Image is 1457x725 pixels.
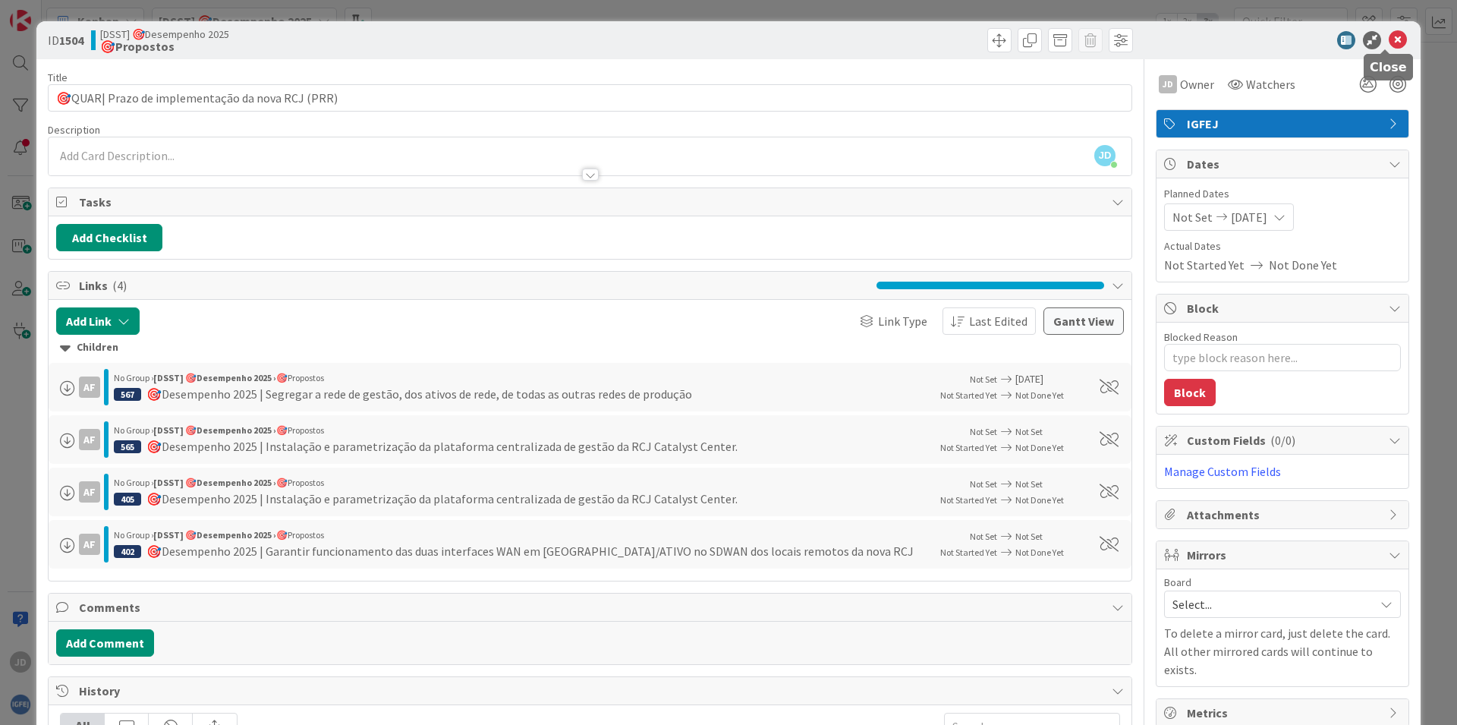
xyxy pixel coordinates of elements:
span: [DATE] [1231,208,1267,226]
span: Not Done Yet [1015,442,1064,453]
span: Actual Dates [1164,238,1401,254]
div: aF [79,534,100,555]
div: 565 [114,440,141,453]
span: ( 4 ) [112,278,127,293]
b: [DSST] 🎯Desempenho 2025 › [153,529,276,541]
span: Not Set [970,426,997,437]
div: 🎯Desempenho 2025 | Instalação e parametrização da plataforma centralizada de gestão da RCJ Cataly... [146,490,738,508]
span: Not Done Yet [1269,256,1337,274]
span: Metrics [1187,704,1381,722]
span: Owner [1180,75,1214,93]
span: Dates [1187,155,1381,173]
div: 🎯Desempenho 2025 | Garantir funcionamento das duas interfaces WAN em [GEOGRAPHIC_DATA]/ATIVO no S... [146,542,914,560]
a: Manage Custom Fields [1164,464,1281,479]
span: Not Done Yet [1015,494,1064,506]
div: Children [60,339,1120,356]
div: 567 [114,388,141,401]
span: 🎯Propostos [276,424,324,436]
span: JD [1094,145,1116,166]
span: Tasks [79,193,1104,211]
h5: Close [1370,60,1407,74]
span: Not Started Yet [1164,256,1245,274]
span: Watchers [1246,75,1295,93]
span: ID [48,31,83,49]
span: Select... [1172,594,1367,615]
span: No Group › [114,372,153,383]
span: Mirrors [1187,546,1381,564]
b: [DSST] 🎯Desempenho 2025 › [153,477,276,488]
span: Not Done Yet [1015,547,1064,558]
span: Not Set [970,374,997,385]
span: Link Type [878,312,927,330]
div: 🎯Desempenho 2025 | Instalação e parametrização da plataforma centralizada de gestão da RCJ Cataly... [146,437,738,455]
div: AF [79,377,100,398]
span: Custom Fields [1187,431,1381,449]
div: 405 [114,493,141,506]
span: History [79,682,1104,700]
span: Not Set [1172,208,1213,226]
span: Description [48,123,100,137]
span: Not Set [1015,426,1043,437]
span: Block [1187,299,1381,317]
span: Not Set [970,478,997,490]
b: 1504 [59,33,83,48]
span: Not Started Yet [940,389,997,401]
span: Not Set [1015,478,1043,490]
b: [DSST] 🎯Desempenho 2025 › [153,372,276,383]
span: [DATE] [1015,371,1082,387]
button: Add Comment [56,629,154,657]
div: 402 [114,545,141,558]
div: AF [79,429,100,450]
button: Last Edited [942,307,1036,335]
label: Blocked Reason [1164,330,1238,344]
div: AF [79,481,100,503]
label: Title [48,71,68,84]
span: Not Set [970,531,997,542]
span: Not Set [1015,531,1043,542]
span: ( 0/0 ) [1270,433,1295,448]
div: JD [1159,75,1177,93]
span: No Group › [114,477,153,488]
span: 🎯Propostos [276,477,324,488]
span: Planned Dates [1164,186,1401,202]
span: Comments [79,598,1104,616]
b: 🎯Propostos [100,40,229,52]
span: [DSST] 🎯Desempenho 2025 [100,28,229,40]
span: Not Started Yet [940,547,997,558]
span: Not Started Yet [940,494,997,506]
button: Add Checklist [56,224,162,251]
span: 🎯Propostos [276,372,324,383]
span: No Group › [114,424,153,436]
span: IGFEJ [1187,115,1381,133]
span: No Group › [114,529,153,541]
button: Gantt View [1043,307,1124,335]
div: 🎯Desempenho 2025 | Segregar a rede de gestão, dos ativos de rede, de todas as outras redes de pro... [146,385,692,403]
button: Block [1164,379,1216,406]
span: Attachments [1187,506,1381,524]
button: Add Link [56,307,140,335]
input: type card name here... [48,84,1132,112]
span: Not Done Yet [1015,389,1064,401]
span: Last Edited [969,312,1027,330]
span: Not Started Yet [940,442,997,453]
b: [DSST] 🎯Desempenho 2025 › [153,424,276,436]
p: To delete a mirror card, just delete the card. All other mirrored cards will continue to exists. [1164,624,1401,679]
span: 🎯Propostos [276,529,324,541]
span: Board [1164,577,1191,588]
span: Links [79,276,869,295]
